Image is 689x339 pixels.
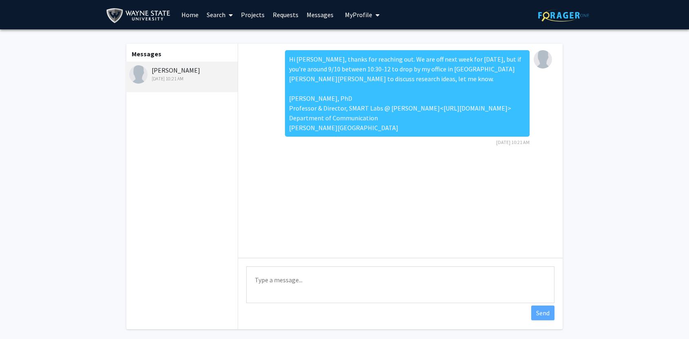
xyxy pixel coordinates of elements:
div: [DATE] 10:21 AM [129,75,236,82]
img: ForagerOne Logo [538,9,589,22]
button: Send [531,306,554,320]
a: Home [177,0,203,29]
img: Zachariah Bitar [129,65,148,84]
a: Messages [303,0,338,29]
span: My Profile [345,11,372,19]
b: Messages [132,50,161,58]
textarea: Message [246,266,554,303]
a: Projects [237,0,269,29]
div: Hi [PERSON_NAME], thanks for reaching out. We are off next week for [DATE], but if you're around ... [285,50,530,137]
a: Search [203,0,237,29]
div: [PERSON_NAME] [129,65,236,82]
img: Stephanie Tong [534,50,552,69]
span: [DATE] 10:21 AM [496,139,530,145]
img: Wayne State University Logo [106,7,174,25]
iframe: Chat [6,302,35,333]
a: Requests [269,0,303,29]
